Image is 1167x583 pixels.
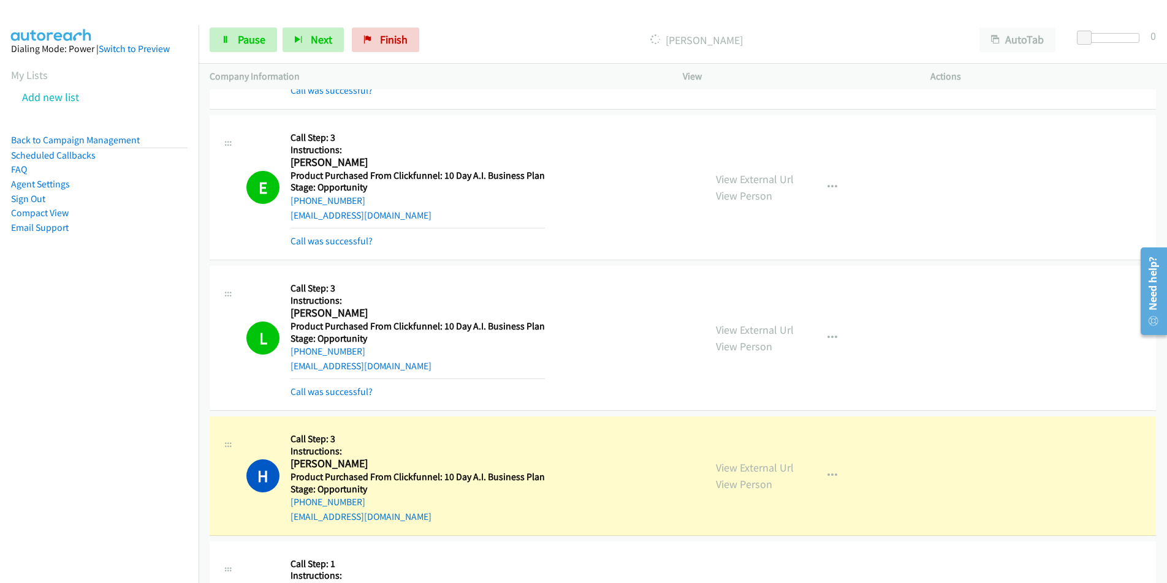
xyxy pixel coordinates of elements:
[436,32,957,48] p: [PERSON_NAME]
[11,207,69,219] a: Compact View
[352,28,419,52] a: Finish
[291,360,431,372] a: [EMAIL_ADDRESS][DOMAIN_NAME]
[291,170,545,182] h5: Product Purchased From Clickfunnel: 10 Day A.I. Business Plan
[716,323,794,337] a: View External Url
[291,433,545,445] h5: Call Step: 3
[311,32,332,47] span: Next
[291,195,365,206] a: [PHONE_NUMBER]
[283,28,344,52] button: Next
[246,171,279,204] h1: E
[291,483,545,495] h5: Stage: Opportunity
[291,570,545,582] h5: Instructions:
[11,164,27,175] a: FAQ
[716,189,772,203] a: View Person
[716,339,772,353] a: View Person
[1083,33,1139,43] div: Delay between calls (in seconds)
[291,85,373,96] a: Call was successful?
[1150,28,1156,44] div: 0
[291,333,545,345] h5: Stage: Opportunity
[291,345,365,357] a: [PHONE_NUMBER]
[380,32,408,47] span: Finish
[11,222,69,233] a: Email Support
[291,558,545,570] h5: Call Step: 1
[11,68,48,82] a: My Lists
[716,477,772,491] a: View Person
[291,445,545,457] h5: Instructions:
[291,386,373,397] a: Call was successful?
[246,459,279,492] h1: H
[238,32,265,47] span: Pause
[11,178,70,190] a: Agent Settings
[11,42,188,56] div: Dialing Mode: Power |
[291,496,365,508] a: [PHONE_NUMBER]
[291,471,545,483] h5: Product Purchased From Clickfunnel: 10 Day A.I. Business Plan
[291,282,545,295] h5: Call Step: 3
[291,144,545,156] h5: Instructions:
[291,306,541,320] h2: [PERSON_NAME]
[979,28,1055,52] button: AutoTab
[291,457,541,471] h2: [PERSON_NAME]
[11,149,96,161] a: Scheduled Callbacks
[210,69,661,84] p: Company Information
[683,69,908,84] p: View
[291,209,431,221] a: [EMAIL_ADDRESS][DOMAIN_NAME]
[291,295,545,307] h5: Instructions:
[291,511,431,522] a: [EMAIL_ADDRESS][DOMAIN_NAME]
[1131,243,1167,340] iframe: Resource Center
[291,181,545,194] h5: Stage: Opportunity
[210,28,277,52] a: Pause
[716,461,794,475] a: View External Url
[930,69,1156,84] p: Actions
[716,172,794,186] a: View External Url
[99,43,170,55] a: Switch to Preview
[11,193,45,205] a: Sign Out
[291,235,373,247] a: Call was successful?
[11,134,140,146] a: Back to Campaign Management
[22,90,79,104] a: Add new list
[291,132,545,144] h5: Call Step: 3
[246,322,279,355] h1: L
[291,320,545,333] h5: Product Purchased From Clickfunnel: 10 Day A.I. Business Plan
[291,156,541,170] h2: [PERSON_NAME]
